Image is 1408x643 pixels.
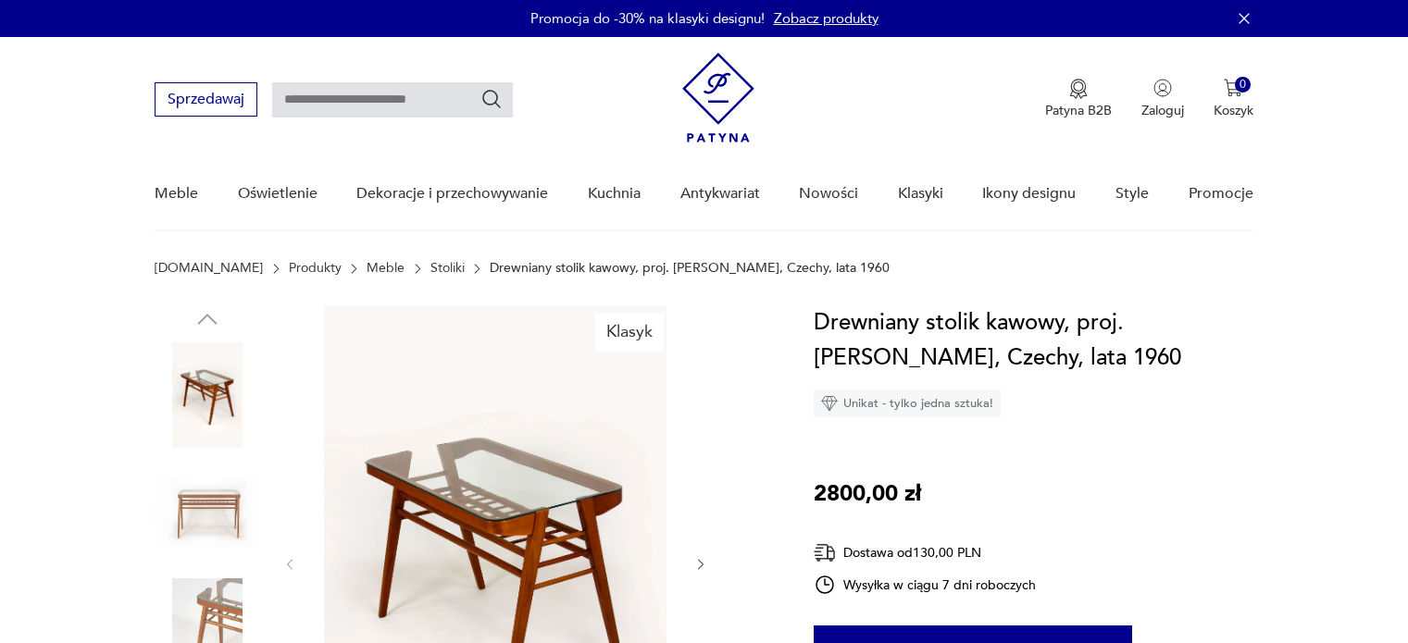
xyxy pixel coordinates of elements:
[155,82,257,117] button: Sprzedawaj
[814,390,1001,417] div: Unikat - tylko jedna sztuka!
[814,574,1036,596] div: Wysyłka w ciągu 7 dni roboczych
[356,158,548,229] a: Dekoracje i przechowywanie
[1153,79,1172,97] img: Ikonka użytkownika
[1224,79,1242,97] img: Ikona koszyka
[595,313,664,352] div: Klasyk
[1214,79,1253,119] button: 0Koszyk
[1045,79,1112,119] a: Ikona medaluPatyna B2B
[155,94,257,107] a: Sprzedawaj
[490,261,890,276] p: Drewniany stolik kawowy, proj. [PERSON_NAME], Czechy, lata 1960
[155,461,260,566] img: Zdjęcie produktu Drewniany stolik kawowy, proj. František Jirák, Czechy, lata 1960
[480,88,503,110] button: Szukaj
[289,261,342,276] a: Produkty
[821,395,838,412] img: Ikona diamentu
[530,9,765,28] p: Promocja do -30% na klasyki designu!
[1069,79,1088,99] img: Ikona medalu
[814,541,1036,564] div: Dostawa od 130,00 PLN
[1189,158,1253,229] a: Promocje
[1141,102,1184,119] p: Zaloguj
[588,158,641,229] a: Kuchnia
[774,9,878,28] a: Zobacz produkty
[814,541,836,564] img: Ikona dostawy
[1045,79,1112,119] button: Patyna B2B
[155,342,260,448] img: Zdjęcie produktu Drewniany stolik kawowy, proj. František Jirák, Czechy, lata 1960
[814,476,921,512] p: 2800,00 zł
[680,158,760,229] a: Antykwariat
[898,158,943,229] a: Klasyki
[799,158,858,229] a: Nowości
[155,261,263,276] a: [DOMAIN_NAME]
[430,261,465,276] a: Stoliki
[1045,102,1112,119] p: Patyna B2B
[982,158,1076,229] a: Ikony designu
[155,158,198,229] a: Meble
[1235,77,1251,93] div: 0
[814,305,1253,376] h1: Drewniany stolik kawowy, proj. [PERSON_NAME], Czechy, lata 1960
[1214,102,1253,119] p: Koszyk
[367,261,405,276] a: Meble
[1141,79,1184,119] button: Zaloguj
[1115,158,1149,229] a: Style
[682,53,754,142] img: Patyna - sklep z meblami i dekoracjami vintage
[238,158,318,229] a: Oświetlenie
